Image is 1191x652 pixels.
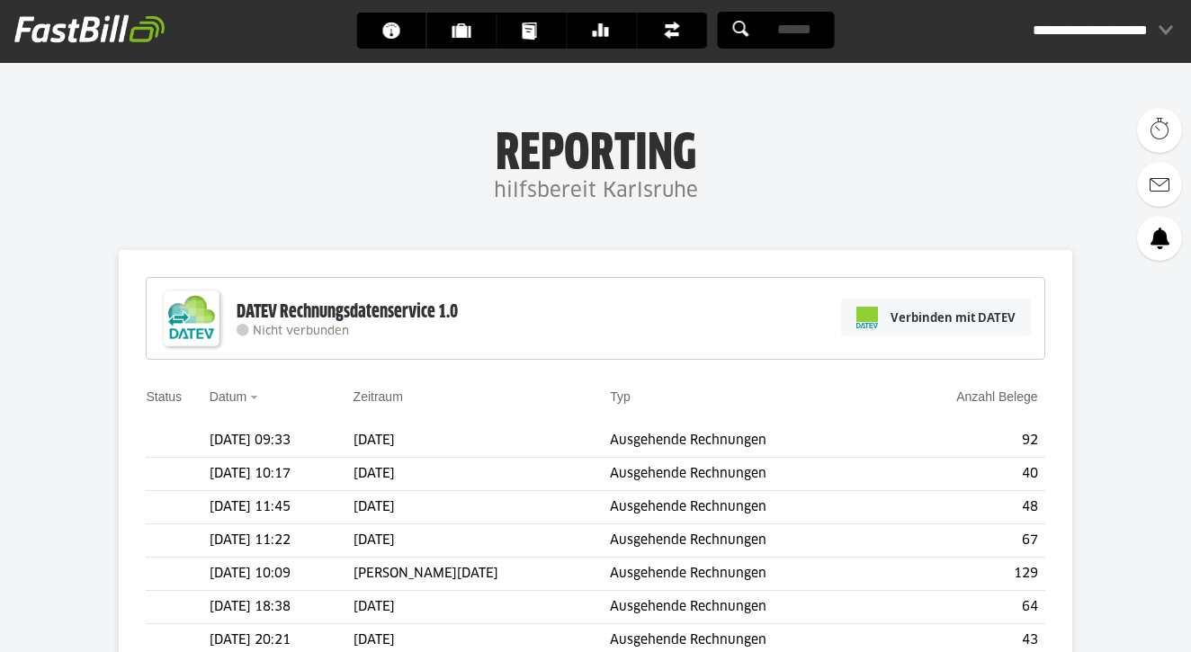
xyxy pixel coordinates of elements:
div: DATEV Rechnungsdatenservice 1.0 [237,300,458,324]
a: Zeitraum [354,389,403,404]
span: Banking [593,13,622,49]
td: Ausgehende Rechnungen [610,491,888,524]
a: Verbinden mit DATEV [841,299,1031,336]
td: Ausgehende Rechnungen [610,458,888,491]
span: Dashboard [382,13,412,49]
td: [DATE] 10:09 [210,558,354,591]
iframe: Öffnet ein Widget, in dem Sie weitere Informationen finden [1051,598,1173,643]
td: Ausgehende Rechnungen [610,558,888,591]
td: 40 [888,458,1044,491]
td: 92 [888,424,1044,458]
span: Finanzen [663,13,693,49]
td: [DATE] 09:33 [210,424,354,458]
img: fastbill_logo_white.png [14,14,165,43]
td: [DATE] [354,591,611,624]
a: Datum [210,389,246,404]
h1: Reporting [180,127,1011,174]
td: [DATE] 10:17 [210,458,354,491]
td: [DATE] [354,524,611,558]
img: DATEV-Datenservice Logo [156,282,228,354]
img: pi-datev-logo-farbig-24.svg [856,307,878,328]
td: Ausgehende Rechnungen [610,424,888,458]
a: Anzahl Belege [956,389,1037,404]
a: Status [146,389,182,404]
td: [DATE] [354,491,611,524]
td: 129 [888,558,1044,591]
span: Verbinden mit DATEV [891,308,1016,326]
td: 64 [888,591,1044,624]
span: Dokumente [523,13,552,49]
a: Dashboard [357,13,426,49]
a: Typ [610,389,631,404]
td: [DATE] [354,424,611,458]
span: Kunden [452,13,482,49]
td: [DATE] 11:45 [210,491,354,524]
td: [PERSON_NAME][DATE] [354,558,611,591]
a: Dokumente [497,13,567,49]
td: 67 [888,524,1044,558]
a: Banking [568,13,637,49]
td: Ausgehende Rechnungen [610,591,888,624]
td: [DATE] 18:38 [210,591,354,624]
a: Finanzen [638,13,707,49]
td: Ausgehende Rechnungen [610,524,888,558]
td: 48 [888,491,1044,524]
img: sort_desc.gif [250,396,262,399]
td: [DATE] 11:22 [210,524,354,558]
td: [DATE] [354,458,611,491]
span: Nicht verbunden [253,326,349,337]
a: Kunden [427,13,497,49]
